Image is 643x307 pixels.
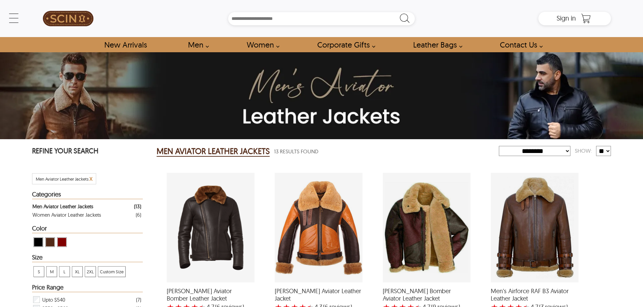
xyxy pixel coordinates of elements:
[89,175,92,182] span: x
[43,3,93,34] img: SCIN
[33,266,44,277] div: View S Men Aviator Leather Jackets
[32,211,141,219] a: Filter Women Aviator Leather Jackets
[32,202,93,211] div: Men Aviator Leather Jackets
[383,287,471,302] span: George Bomber Aviator Leather Jacket
[47,267,57,277] span: M
[157,145,499,158] div: Men Aviator Leather Jackets 13 Results Found
[136,296,141,304] div: ( 7 )
[85,267,96,277] span: 2XL
[57,237,67,247] div: View Maroon Men Aviator Leather Jackets
[89,176,92,182] a: Cancel Filter
[59,266,70,277] div: View L Men Aviator Leather Jackets
[310,37,379,52] a: Shop Leather Corporate Gifts
[45,237,55,247] div: View Brown ( Brand Color ) Men Aviator Leather Jackets
[601,265,643,297] iframe: chat widget
[32,254,143,262] div: Heading Filter Men Aviator Leather Jackets by Size
[32,202,141,211] a: Filter Men Aviator Leather Jackets
[32,211,101,219] div: Women Aviator Leather Jackets
[85,266,96,277] div: View 2XL Men Aviator Leather Jackets
[136,211,141,219] div: ( 6 )
[405,37,466,52] a: Shop Leather Bags
[59,267,70,277] span: L
[570,145,596,157] div: Show:
[557,14,576,22] span: Sign in
[167,287,254,302] span: Eric Aviator Bomber Leather Jacket
[32,191,143,199] div: Heading Filter Men Aviator Leather Jackets by Categories
[42,295,65,304] span: Upto $540
[72,266,83,277] div: View XL Men Aviator Leather Jackets
[275,287,363,302] span: Gary Aviator Leather Jacket
[98,267,125,277] span: Custom Size
[36,176,88,182] span: Filter Men Aviator Leather Jackets
[32,284,143,292] div: Heading Filter Men Aviator Leather Jackets by Price Range
[491,287,579,302] span: Men's Airforce RAF B3 Aviator Leather Jacket
[32,146,143,157] p: REFINE YOUR SEARCH
[32,225,143,233] div: Heading Filter Men Aviator Leather Jackets by Color
[134,202,141,211] div: ( 13 )
[157,146,270,157] h2: MEN AVIATOR LEATHER JACKETS
[72,267,82,277] span: XL
[98,266,126,277] div: View Custom Size Men Aviator Leather Jackets
[239,37,283,52] a: Shop Women Leather Jackets
[97,37,154,52] a: Shop New Arrivals
[180,37,213,52] a: shop men's leather jackets
[46,266,57,277] div: View M Men Aviator Leather Jackets
[34,267,44,277] span: S
[32,3,104,34] a: SCIN
[557,16,576,22] a: Sign in
[33,237,43,247] div: View Black Men Aviator Leather Jackets
[32,295,141,304] div: Filter Upto $540 Men Aviator Leather Jackets
[579,13,593,24] a: Shopping Cart
[492,37,546,52] a: contact-us
[274,147,318,156] span: 13 Results Found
